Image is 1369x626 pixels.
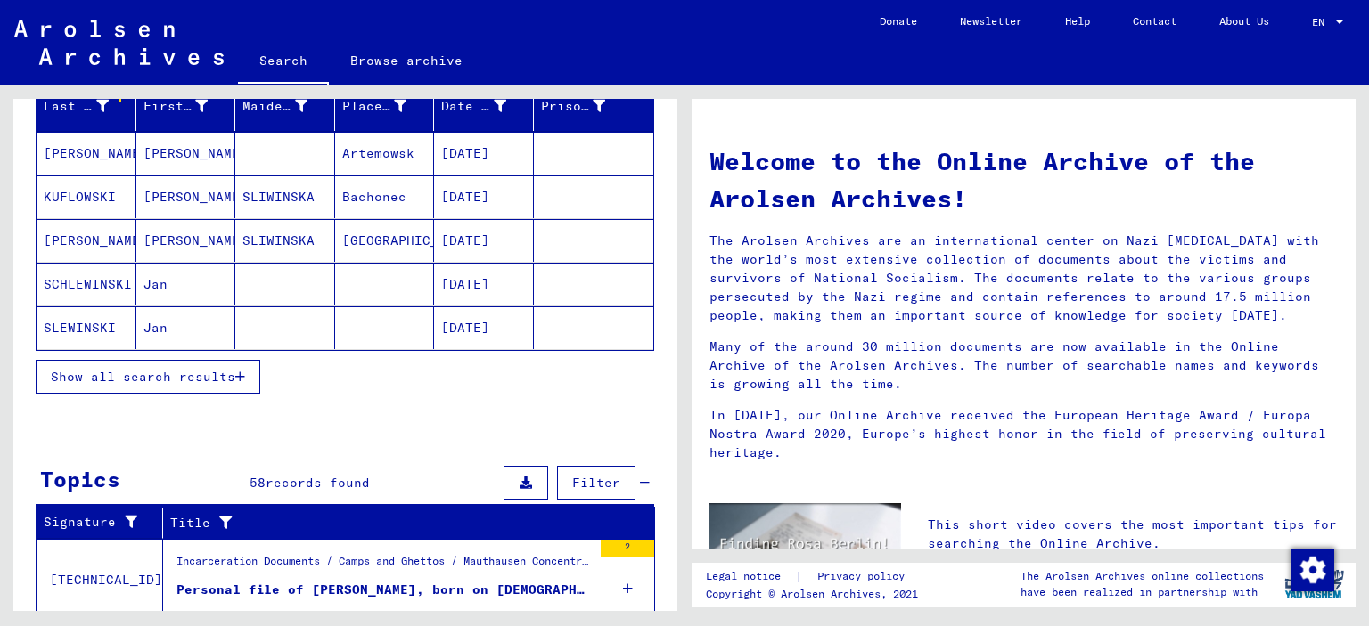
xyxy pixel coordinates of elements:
[803,567,926,586] a: Privacy policy
[709,142,1338,217] h1: Welcome to the Online Archive of the Arolsen Archives!
[37,81,136,131] mat-header-cell: Last Name
[335,175,435,218] mat-cell: Bachonec
[37,306,136,349] mat-cell: SLEWINSKI
[136,175,236,218] mat-cell: [PERSON_NAME]
[434,81,534,131] mat-header-cell: Date of Birth
[601,540,654,557] div: 2
[136,306,236,349] mat-cell: Jan
[709,406,1338,462] p: In [DATE], our Online Archive received the European Heritage Award / Europa Nostra Award 2020, Eu...
[434,306,534,349] mat-cell: [DATE]
[335,81,435,131] mat-header-cell: Place of Birth
[928,516,1338,553] p: This short video covers the most important tips for searching the Online Archive.
[706,586,926,602] p: Copyright © Arolsen Archives, 2021
[44,97,109,116] div: Last Name
[250,475,266,491] span: 58
[143,97,209,116] div: First Name
[709,337,1338,394] p: Many of the around 30 million documents are now available in the Online Archive of the Arolsen Ar...
[44,508,162,537] div: Signature
[434,175,534,218] mat-cell: [DATE]
[36,360,260,394] button: Show all search results
[235,81,335,131] mat-header-cell: Maiden Name
[342,97,407,116] div: Place of Birth
[14,20,224,65] img: Arolsen_neg.svg
[235,175,335,218] mat-cell: SLIWINSKA
[441,92,533,120] div: Date of Birth
[709,232,1338,325] p: The Arolsen Archives are an international center on Nazi [MEDICAL_DATA] with the world’s most ext...
[37,219,136,262] mat-cell: [PERSON_NAME]
[170,508,633,537] div: Title
[136,219,236,262] mat-cell: [PERSON_NAME]
[434,263,534,305] mat-cell: [DATE]
[541,92,633,120] div: Prisoner #
[441,97,506,116] div: Date of Birth
[37,132,136,175] mat-cell: [PERSON_NAME]
[37,263,136,305] mat-cell: SCHLEWINSKI
[40,463,120,495] div: Topics
[136,263,236,305] mat-cell: Jan
[176,581,592,599] div: Personal file of [PERSON_NAME], born on [DEMOGRAPHIC_DATA]
[1291,549,1334,591] img: Change consent
[541,97,606,116] div: Prisoner #
[238,39,329,85] a: Search
[143,92,235,120] div: First Name
[1281,562,1348,606] img: yv_logo.png
[335,219,435,262] mat-cell: [GEOGRAPHIC_DATA]
[44,513,140,532] div: Signature
[136,81,236,131] mat-header-cell: First Name
[136,132,236,175] mat-cell: [PERSON_NAME]
[37,175,136,218] mat-cell: KUFLOWSKI
[1021,584,1264,600] p: have been realized in partnership with
[1021,568,1264,584] p: The Arolsen Archives online collections
[235,219,335,262] mat-cell: SLIWINSKA
[176,553,592,578] div: Incarceration Documents / Camps and Ghettos / Mauthausen Concentration Camp / Individual Document...
[534,81,654,131] mat-header-cell: Prisoner #
[434,132,534,175] mat-cell: [DATE]
[1312,16,1332,28] span: EN
[706,567,926,586] div: |
[266,475,370,491] span: records found
[557,466,635,500] button: Filter
[329,39,484,82] a: Browse archive
[706,567,795,586] a: Legal notice
[242,92,334,120] div: Maiden Name
[44,92,135,120] div: Last Name
[51,369,235,385] span: Show all search results
[572,475,620,491] span: Filter
[37,539,163,621] td: [TECHNICAL_ID]
[242,97,307,116] div: Maiden Name
[170,514,611,533] div: Title
[342,92,434,120] div: Place of Birth
[335,132,435,175] mat-cell: Artemowsk
[434,219,534,262] mat-cell: [DATE]
[709,503,901,607] img: video.jpg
